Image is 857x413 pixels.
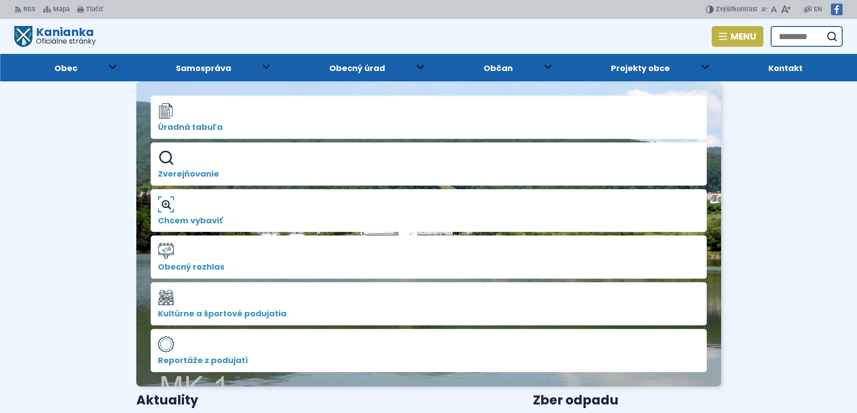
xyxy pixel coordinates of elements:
[36,38,96,45] span: Oficiálne stránky
[716,5,733,13] span: Zvýšiť
[151,142,707,186] a: Zverejňovanie
[728,54,843,81] a: Kontakt
[533,394,721,408] h3: Zber odpadu
[54,54,77,81] span: Obec
[151,189,707,232] a: Chcem vybaviť
[444,54,553,81] a: Občan
[712,26,763,47] button: Menu
[329,54,385,81] span: Obecný úrad
[14,54,118,81] a: Obec
[136,54,272,81] a: Samospráva
[86,6,103,13] span: Tlačiť
[158,123,700,132] span: Úradná tabuľa
[53,4,70,15] span: Mapa
[176,54,231,81] span: Samospráva
[23,4,36,15] span: RSS
[256,58,277,75] button: Otvoriť podmenu pre
[151,96,707,139] a: Úradná tabuľa
[410,58,431,75] button: Otvoriť podmenu pre
[484,54,513,81] span: Občan
[151,329,707,372] a: Reportáže z podujatí
[571,54,710,81] a: Projekty obce
[136,394,198,408] h3: Aktuality
[716,6,758,13] span: kontrast
[695,58,716,75] button: Otvoriť podmenu pre
[32,27,96,45] h1: Kanianka
[158,216,700,225] span: Chcem vybaviť
[158,169,700,178] span: Zverejňovanie
[158,356,700,365] span: Reportáže z podujatí
[14,26,32,47] img: Prejsť na domovskú stránku
[158,262,700,271] span: Obecný rozhlas
[103,58,123,75] button: Otvoriť podmenu pre
[14,26,96,47] a: Logo Kanianka, prejsť na domovskú stránku.
[158,309,700,318] span: Kultúrne a športové podujatia
[538,58,558,75] button: Otvoriť podmenu pre
[289,54,426,81] a: Obecný úrad
[812,4,824,15] a: EN
[731,33,756,40] span: Menu
[768,54,803,81] span: Kontakt
[814,4,822,15] span: EN
[151,235,707,279] a: Obecný rozhlas
[151,282,707,325] a: Kultúrne a športové podujatia
[831,4,843,15] img: Prejsť na Facebook stránku
[611,54,670,81] span: Projekty obce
